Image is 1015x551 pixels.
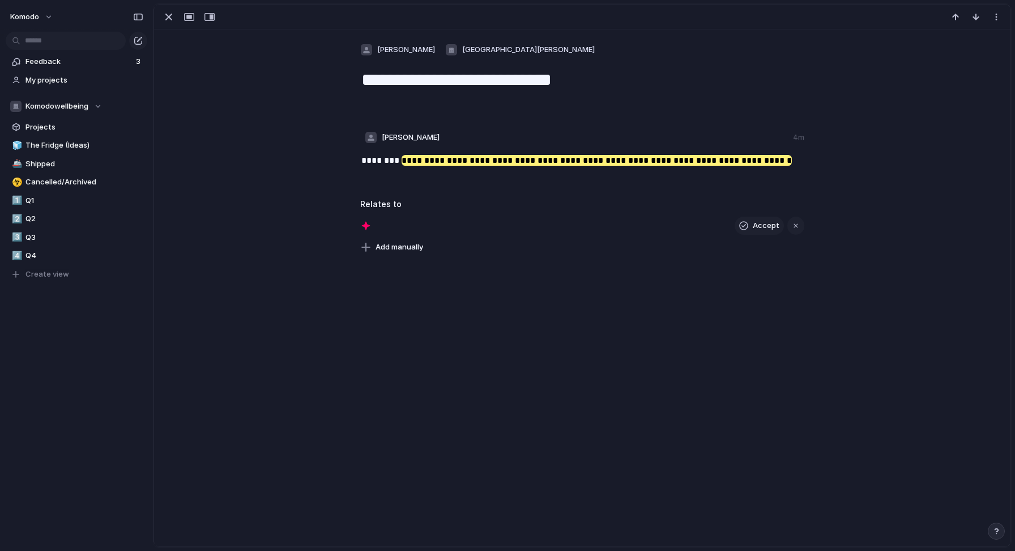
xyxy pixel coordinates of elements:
button: Komodowellbeing [6,98,147,115]
span: Shipped [25,158,143,170]
button: [PERSON_NAME] [357,41,438,59]
span: [GEOGRAPHIC_DATA][PERSON_NAME] [462,44,595,55]
span: Q1 [25,195,143,206]
button: Add manually [356,239,428,255]
span: [PERSON_NAME] [382,132,440,143]
span: Feedback [25,56,133,67]
div: 4️⃣ [12,249,20,262]
button: Komodo [5,8,59,26]
a: 3️⃣Q3 [6,229,147,246]
button: 🚢 [10,158,22,170]
a: Projects [6,119,147,136]
span: My projects [25,75,143,86]
div: 🚢 [12,157,20,170]
button: 1️⃣ [10,195,22,206]
span: Add manually [376,242,423,253]
button: [GEOGRAPHIC_DATA][PERSON_NAME] [442,41,598,59]
a: 4️⃣Q4 [6,247,147,264]
div: 2️⃣ [12,213,20,226]
a: 2️⃣Q2 [6,210,147,227]
a: 🚢Shipped [6,156,147,173]
a: Feedback3 [6,53,147,70]
a: 1️⃣Q1 [6,192,147,209]
span: Q2 [25,213,143,225]
button: Create view [6,266,147,283]
span: Accept [753,220,779,231]
span: Q3 [25,232,143,243]
button: ☣️ [10,177,22,188]
span: The Fridge (Ideas) [25,140,143,151]
div: ☣️ [12,176,20,189]
span: Create view [25,269,69,280]
span: Komodo [10,11,39,23]
span: 3 [136,56,143,67]
span: Cancelled/Archived [25,177,143,188]
div: 🧊 [12,139,20,152]
button: 3️⃣ [10,232,22,243]
a: ☣️Cancelled/Archived [6,174,147,191]
span: Komodowellbeing [25,101,88,112]
a: 🧊The Fridge (Ideas) [6,137,147,154]
a: My projects [6,72,147,89]
div: 1️⃣ [12,194,20,207]
h3: Relates to [360,198,804,210]
span: Projects [25,122,143,133]
button: 🧊 [10,140,22,151]
span: Q4 [25,250,143,261]
button: 4️⃣ [10,250,22,261]
div: 3️⃣ [12,231,20,244]
button: Accept [735,217,784,235]
span: [PERSON_NAME] [377,44,435,55]
div: 4m [793,132,804,143]
button: 2️⃣ [10,213,22,225]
